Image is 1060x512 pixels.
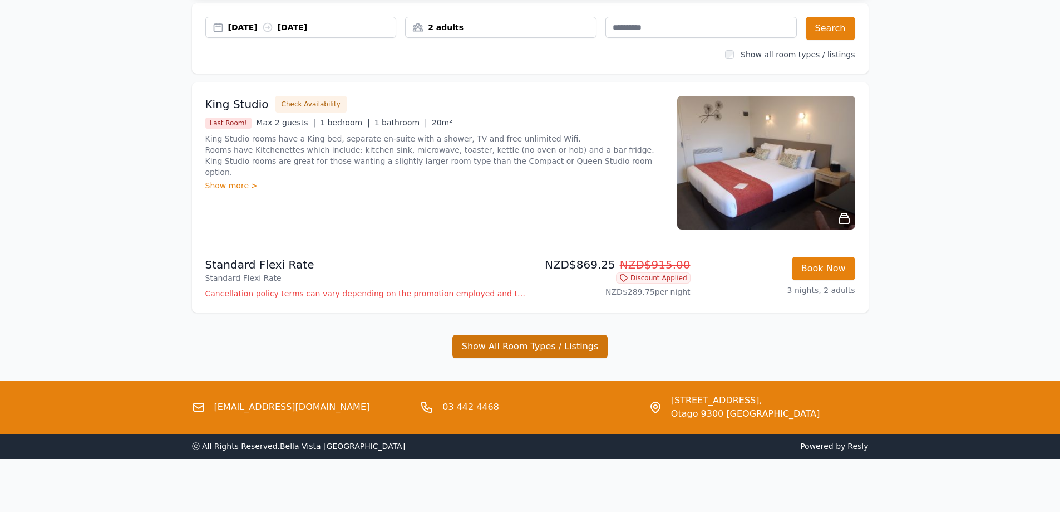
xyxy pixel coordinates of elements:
button: Book Now [792,257,855,280]
span: 1 bathroom | [374,118,427,127]
span: Last Room! [205,118,252,129]
span: Max 2 guests | [256,118,315,127]
span: Otago 9300 [GEOGRAPHIC_DATA] [671,407,820,421]
button: Search [806,17,855,40]
p: King Studio rooms have a King bed, separate en-suite with a shower, TV and free unlimited Wifi. R... [205,133,664,178]
span: 1 bedroom | [320,118,370,127]
span: [STREET_ADDRESS], [671,394,820,407]
p: 3 nights, 2 adults [699,285,855,296]
label: Show all room types / listings [741,50,855,59]
a: Resly [847,442,868,451]
div: 2 adults [406,22,596,33]
span: ⓒ All Rights Reserved. Bella Vista [GEOGRAPHIC_DATA] [192,442,406,451]
span: Powered by [535,441,869,452]
span: NZD$915.00 [620,258,691,271]
p: NZD$869.25 [535,257,691,272]
p: Standard Flexi Rate [205,257,526,272]
button: Check Availability [275,96,347,113]
div: Show more > [205,180,664,191]
button: Show All Room Types / Listings [452,335,608,358]
h3: King Studio [205,96,269,112]
a: [EMAIL_ADDRESS][DOMAIN_NAME] [214,401,370,414]
p: Standard Flexi Rate [205,272,526,284]
span: 20m² [432,118,452,127]
span: Discount Applied [616,272,691,284]
p: Cancellation policy terms can vary depending on the promotion employed and the time of stay of th... [205,288,526,299]
p: NZD$289.75 per night [535,286,691,298]
div: [DATE] [DATE] [228,22,396,33]
a: 03 442 4468 [442,401,499,414]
